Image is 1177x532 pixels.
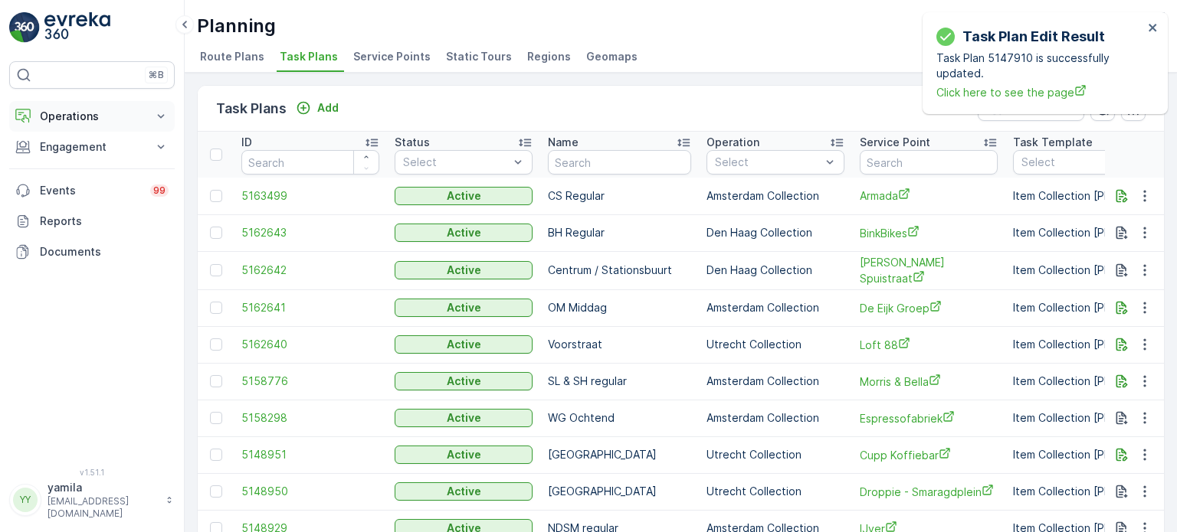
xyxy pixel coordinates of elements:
p: Active [447,447,481,462]
div: Toggle Row Selected [210,264,222,276]
a: Click here to see the page [936,84,1143,100]
div: YY [13,488,38,512]
p: Task Plan 5147910 is successfully updated. [936,51,1143,81]
p: Utrecht Collection [707,447,844,462]
p: Centrum / Stationsbuurt [548,263,691,278]
button: Operations [9,101,175,132]
p: Active [447,484,481,499]
p: CS Regular [548,188,691,204]
span: Route Plans [200,49,264,64]
p: [EMAIL_ADDRESS][DOMAIN_NAME] [48,495,158,520]
span: [PERSON_NAME] Spuistraat [860,255,998,286]
p: Den Haag Collection [707,263,844,278]
p: Operations [40,109,144,124]
div: Toggle Row Selected [210,485,222,498]
p: Task Plan Edit Result [962,26,1105,47]
button: Active [395,224,533,242]
a: Bram Ladage Spuistraat [860,255,998,286]
p: [GEOGRAPHIC_DATA] [548,447,691,462]
p: SL & SH regular [548,374,691,389]
a: 5158298 [241,410,379,426]
p: Active [447,188,481,204]
p: OM Middag [548,300,691,315]
button: close [1148,21,1159,36]
a: 5148950 [241,484,379,499]
p: Voorstraat [548,337,691,352]
p: Amsterdam Collection [707,374,844,389]
span: Loft 88 [860,337,998,353]
a: Droppie - Smaragdplein [860,484,998,500]
button: Add [290,99,345,117]
a: Morris & Bella [860,374,998,390]
button: Active [395,409,533,427]
p: Utrecht Collection [707,337,844,352]
a: 5162643 [241,225,379,240]
p: Status [395,135,430,150]
div: Toggle Row Selected [210,412,222,424]
div: Toggle Row Selected [210,338,222,351]
p: Task Template [1013,135,1093,150]
span: Regions [527,49,571,64]
p: Task Plans [216,98,287,119]
p: Active [447,337,481,352]
img: logo_light-DOdMpM7g.png [44,12,110,43]
span: 5162641 [241,300,379,315]
a: Reports [9,206,175,237]
p: Name [548,135,579,150]
button: Active [395,261,533,279]
a: Documents [9,237,175,267]
p: Den Haag Collection [707,225,844,240]
a: 5162640 [241,337,379,352]
a: Armada [860,188,998,204]
p: Add [317,100,339,116]
p: BH Regular [548,225,691,240]
button: Active [395,482,533,501]
button: Active [395,299,533,317]
button: Active [395,446,533,464]
a: BinkBikes [860,225,998,241]
button: YYyamila[EMAIL_ADDRESS][DOMAIN_NAME] [9,480,175,520]
p: yamila [48,480,158,495]
button: Active [395,335,533,354]
span: 5162642 [241,263,379,278]
input: Search [241,150,379,175]
button: Active [395,187,533,205]
p: Amsterdam Collection [707,188,844,204]
p: Engagement [40,139,144,155]
a: 5158776 [241,374,379,389]
span: Static Tours [446,49,512,64]
button: Active [395,372,533,390]
p: Select [403,155,509,170]
p: Select [1021,155,1155,170]
span: v 1.51.1 [9,468,175,477]
a: 5163499 [241,188,379,204]
input: Search [860,150,998,175]
a: Events99 [9,175,175,206]
p: Service Point [860,135,930,150]
p: Active [447,225,481,240]
p: Amsterdam Collection [707,300,844,315]
p: Reports [40,214,169,229]
p: Utrecht Collection [707,484,844,499]
a: 5148951 [241,447,379,462]
a: De Eijk Groep [860,300,998,316]
p: ID [241,135,252,150]
div: Toggle Row Selected [210,449,222,461]
p: WG Ochtend [548,410,691,426]
span: Task Plans [280,49,338,64]
a: Espressofabriek [860,410,998,426]
p: Documents [40,244,169,259]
